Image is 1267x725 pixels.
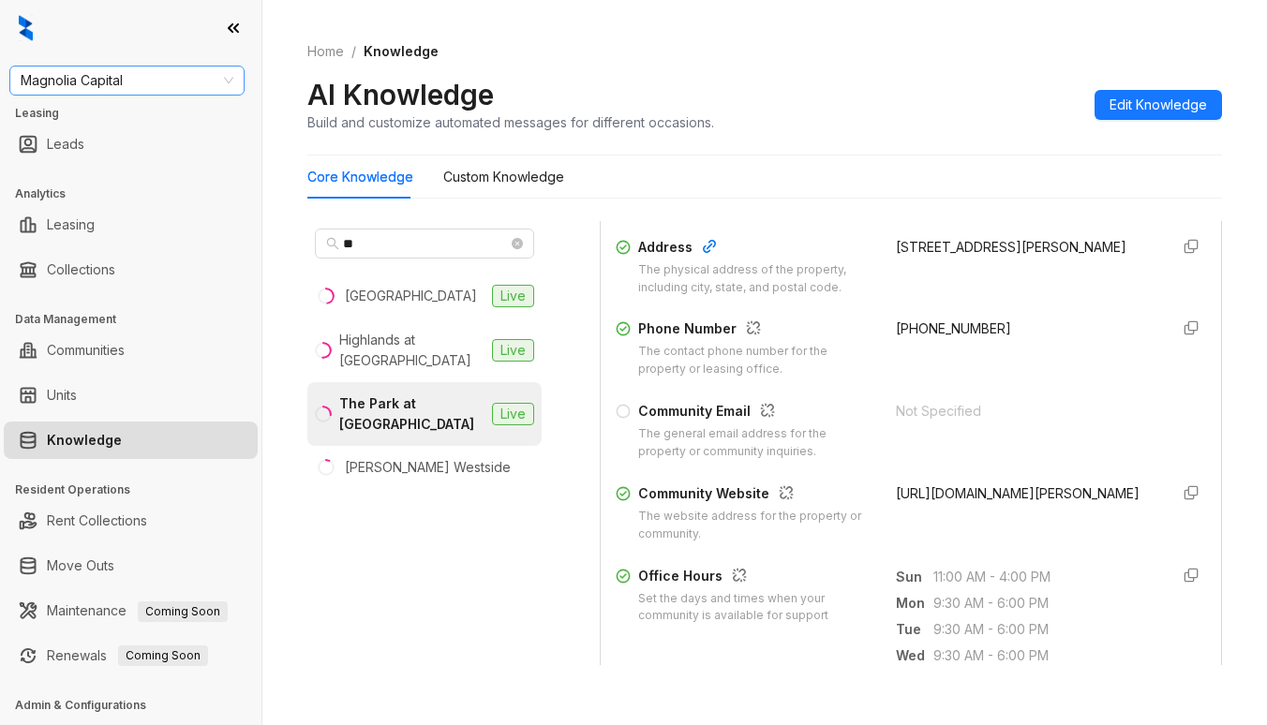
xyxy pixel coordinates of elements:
div: The Park at [GEOGRAPHIC_DATA] [339,393,484,435]
h3: Admin & Configurations [15,697,261,714]
div: Set the days and times when your community is available for support [638,590,873,626]
h3: Analytics [15,185,261,202]
div: Office Hours [638,566,873,590]
div: Community Website [638,483,873,508]
h3: Leasing [15,105,261,122]
span: close-circle [512,238,523,249]
img: logo [19,15,33,41]
span: Magnolia Capital [21,67,233,95]
span: Edit Knowledge [1110,95,1207,115]
li: Leads [4,126,258,163]
span: 9:30 AM - 6:00 PM [933,593,1154,614]
a: Collections [47,251,115,289]
h3: Resident Operations [15,481,261,498]
li: Communities [4,332,258,369]
div: Highlands at [GEOGRAPHIC_DATA] [339,330,484,371]
li: Knowledge [4,422,258,459]
div: [PERSON_NAME] Westside [345,457,511,478]
div: Core Knowledge [307,167,413,187]
span: Sun [896,567,933,587]
div: Custom Knowledge [443,167,564,187]
div: Build and customize automated messages for different occasions. [307,112,714,132]
a: Units [47,377,77,414]
li: Units [4,377,258,414]
div: The general email address for the property or community inquiries. [638,425,873,461]
span: Coming Soon [118,645,208,666]
div: [STREET_ADDRESS][PERSON_NAME] [896,237,1154,258]
span: 9:30 AM - 6:00 PM [933,645,1154,666]
a: Home [304,41,348,62]
span: Live [492,339,534,362]
li: Maintenance [4,592,258,629]
div: The physical address of the property, including city, state, and postal code. [638,261,873,297]
span: search [326,237,339,250]
li: Renewals [4,637,258,674]
span: Coming Soon [138,601,228,622]
span: Mon [896,593,933,614]
a: Move Outs [47,547,114,584]
div: The website address for the property or community. [638,508,873,543]
div: Not Specified [896,401,1154,422]
li: Move Outs [4,547,258,584]
span: Live [492,285,534,307]
span: [URL][DOMAIN_NAME][PERSON_NAME] [896,485,1140,501]
button: Edit Knowledge [1095,90,1222,120]
div: Address [638,237,873,261]
a: Knowledge [47,422,122,459]
li: Rent Collections [4,502,258,540]
span: Wed [896,645,933,666]
a: Rent Collections [47,502,147,540]
span: Knowledge [364,43,439,59]
a: Leasing [47,206,95,244]
li: Collections [4,251,258,289]
div: The contact phone number for the property or leasing office. [638,343,873,378]
div: Phone Number [638,318,873,343]
li: Leasing [4,206,258,244]
a: RenewalsComing Soon [47,637,208,674]
span: 9:30 AM - 6:00 PM [933,619,1154,640]
span: 11:00 AM - 4:00 PM [933,567,1154,587]
a: Leads [47,126,84,163]
span: [PHONE_NUMBER] [896,320,1011,336]
h3: Data Management [15,311,261,328]
span: Live [492,403,534,425]
li: / [351,41,356,62]
a: Communities [47,332,125,369]
span: Tue [896,619,933,640]
div: Community Email [638,401,873,425]
div: [GEOGRAPHIC_DATA] [345,286,477,306]
h2: AI Knowledge [307,77,494,112]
